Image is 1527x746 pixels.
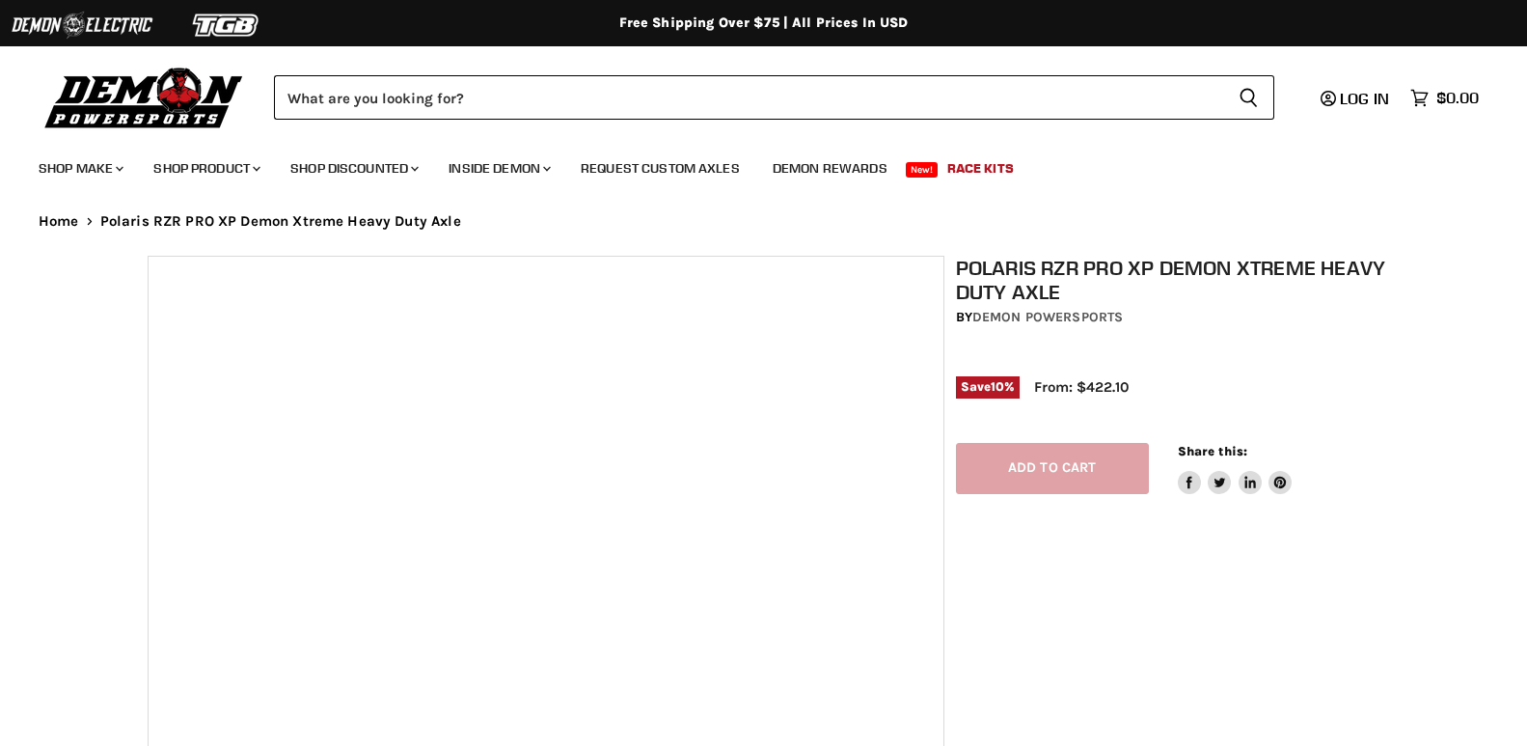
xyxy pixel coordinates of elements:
a: Demon Rewards [758,149,902,188]
aside: Share this: [1178,443,1293,494]
a: $0.00 [1401,84,1488,112]
ul: Main menu [24,141,1474,188]
a: Shop Make [24,149,135,188]
a: Race Kits [933,149,1028,188]
span: Share this: [1178,444,1247,458]
a: Demon Powersports [972,309,1123,325]
a: Home [39,213,79,230]
span: New! [906,162,939,178]
img: Demon Powersports [39,63,250,131]
span: Save % [956,376,1020,398]
a: Inside Demon [434,149,562,188]
span: Log in [1340,89,1389,108]
button: Search [1223,75,1274,120]
a: Request Custom Axles [566,149,754,188]
img: Demon Electric Logo 2 [10,7,154,43]
a: Log in [1312,90,1401,107]
h1: Polaris RZR PRO XP Demon Xtreme Heavy Duty Axle [956,256,1391,304]
img: TGB Logo 2 [154,7,299,43]
span: Polaris RZR PRO XP Demon Xtreme Heavy Duty Axle [100,213,461,230]
input: Search [274,75,1223,120]
a: Shop Discounted [276,149,430,188]
span: 10 [991,379,1004,394]
form: Product [274,75,1274,120]
div: by [956,307,1391,328]
a: Shop Product [139,149,272,188]
span: $0.00 [1436,89,1479,107]
span: From: $422.10 [1034,378,1129,396]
